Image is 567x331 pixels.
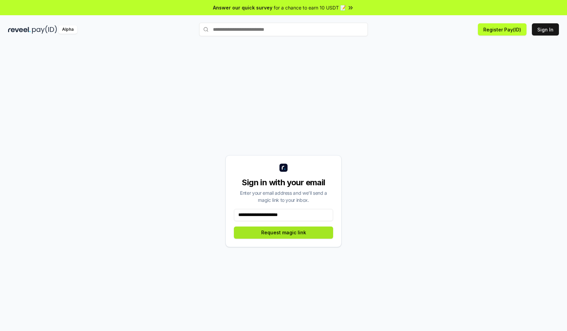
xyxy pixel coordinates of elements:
div: Enter your email address and we’ll send a magic link to your inbox. [234,189,333,204]
button: Register Pay(ID) [478,23,526,36]
span: Answer our quick survey [213,4,272,11]
img: reveel_dark [8,25,31,34]
div: Alpha [58,25,77,34]
img: pay_id [32,25,57,34]
span: for a chance to earn 10 USDT 📝 [274,4,346,11]
img: logo_small [279,164,288,172]
button: Request magic link [234,227,333,239]
div: Sign in with your email [234,177,333,188]
button: Sign In [532,23,559,36]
